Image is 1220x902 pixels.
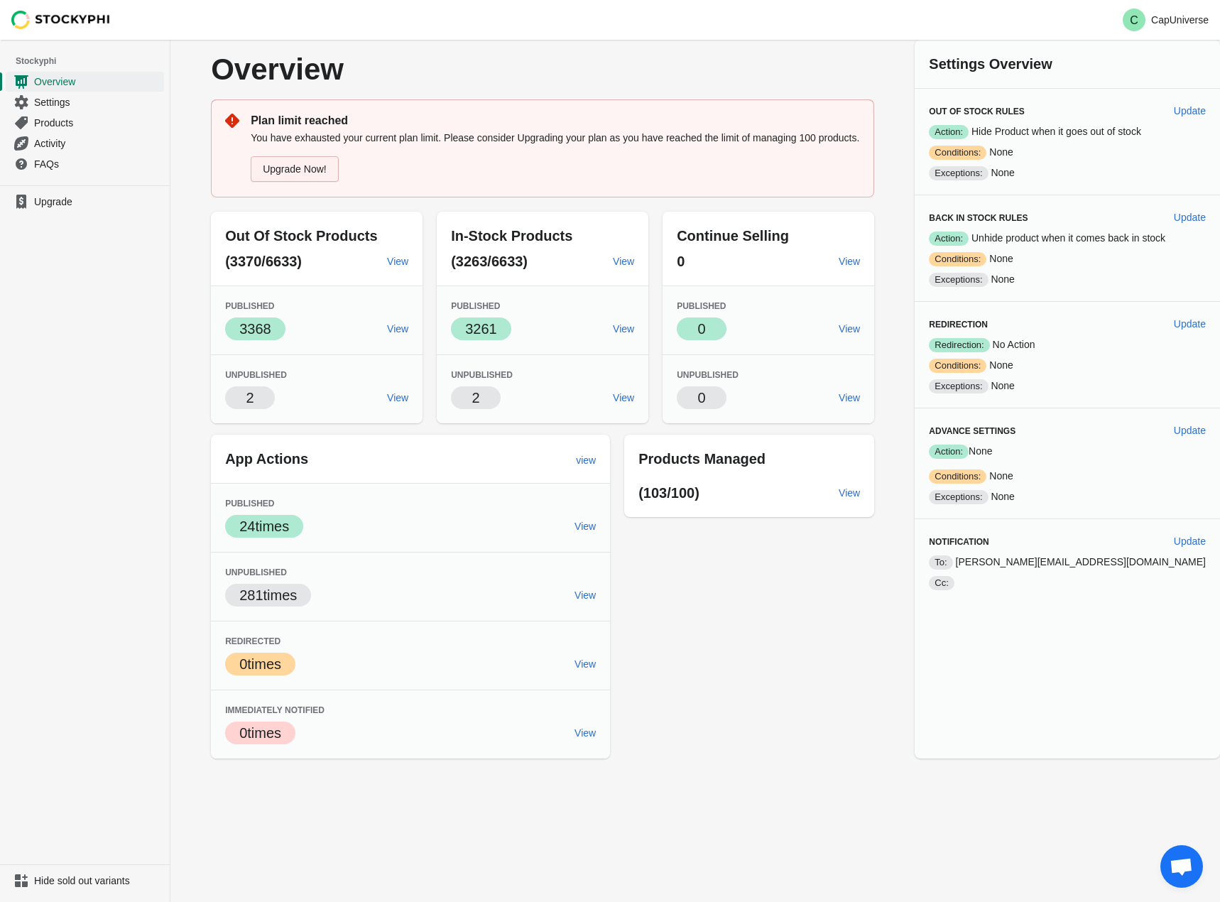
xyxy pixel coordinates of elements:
[929,576,954,590] span: Cc:
[239,321,271,337] span: 3368
[929,252,986,266] span: Conditions:
[34,116,161,130] span: Products
[1168,98,1211,124] button: Update
[929,145,1206,160] p: None
[6,153,164,174] a: FAQs
[929,251,1206,266] p: None
[833,316,866,342] a: View
[677,254,685,269] span: 0
[246,390,254,406] span: 2
[239,656,281,672] span: 0 times
[251,156,339,182] a: Upgrade Now!
[225,705,325,715] span: Immediately Notified
[465,321,497,337] span: 3261
[574,589,596,601] span: View
[381,385,414,411] a: View
[225,451,308,467] span: App Actions
[569,582,601,608] a: View
[929,445,969,459] span: Action:
[569,651,601,677] a: View
[16,54,170,68] span: Stockyphi
[607,249,640,274] a: View
[1174,212,1206,223] span: Update
[607,385,640,411] a: View
[929,490,988,504] span: Exceptions:
[451,301,500,311] span: Published
[569,720,601,746] a: View
[613,323,634,335] span: View
[6,133,164,153] a: Activity
[225,301,274,311] span: Published
[34,75,161,89] span: Overview
[1174,105,1206,116] span: Update
[574,521,596,532] span: View
[1151,14,1209,26] p: CapUniverse
[929,536,1162,548] h3: Notification
[613,256,634,267] span: View
[839,256,860,267] span: View
[613,392,634,403] span: View
[929,379,988,393] span: Exceptions:
[6,92,164,112] a: Settings
[929,337,1206,352] p: No Action
[839,392,860,403] span: View
[34,95,161,109] span: Settings
[677,370,739,380] span: Unpublished
[839,323,860,335] span: View
[929,273,988,287] span: Exceptions:
[387,323,408,335] span: View
[1168,205,1211,230] button: Update
[574,727,596,739] span: View
[251,112,860,129] p: Plan limit reached
[1130,14,1138,26] text: C
[6,871,164,891] a: Hide sold out variants
[929,56,1052,72] span: Settings Overview
[381,249,414,274] a: View
[638,451,766,467] span: Products Managed
[211,54,603,85] p: Overview
[225,636,281,646] span: Redirected
[1168,528,1211,554] button: Update
[833,480,866,506] a: View
[225,499,274,509] span: Published
[929,379,1206,393] p: None
[929,165,1206,180] p: None
[451,254,528,269] span: (3263/6633)
[1174,318,1206,330] span: Update
[929,444,1206,459] p: None
[929,425,1162,437] h3: Advance Settings
[929,469,1206,484] p: None
[225,567,287,577] span: Unpublished
[929,212,1162,224] h3: Back in Stock Rules
[929,358,1206,373] p: None
[11,11,111,29] img: Stockyphi
[698,390,706,406] span: 0
[451,370,513,380] span: Unpublished
[1117,6,1214,34] button: Avatar with initials CCapUniverse
[929,338,989,352] span: Redirection:
[387,256,408,267] span: View
[929,555,1206,570] p: [PERSON_NAME][EMAIL_ADDRESS][DOMAIN_NAME]
[574,658,596,670] span: View
[638,485,699,501] span: (103/100)
[1174,425,1206,436] span: Update
[929,166,988,180] span: Exceptions:
[929,555,952,570] span: To:
[6,112,164,133] a: Products
[929,146,986,160] span: Conditions:
[34,136,161,151] span: Activity
[570,447,601,473] a: view
[34,874,161,888] span: Hide sold out variants
[929,125,969,139] span: Action:
[472,388,480,408] p: 2
[833,249,866,274] a: View
[929,319,1162,330] h3: Redirection
[929,124,1206,139] p: Hide Product when it goes out of stock
[225,228,377,244] span: Out Of Stock Products
[929,359,986,373] span: Conditions:
[929,272,1206,287] p: None
[929,232,969,246] span: Action:
[1174,536,1206,547] span: Update
[929,231,1206,246] p: Unhide product when it comes back in stock
[607,316,640,342] a: View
